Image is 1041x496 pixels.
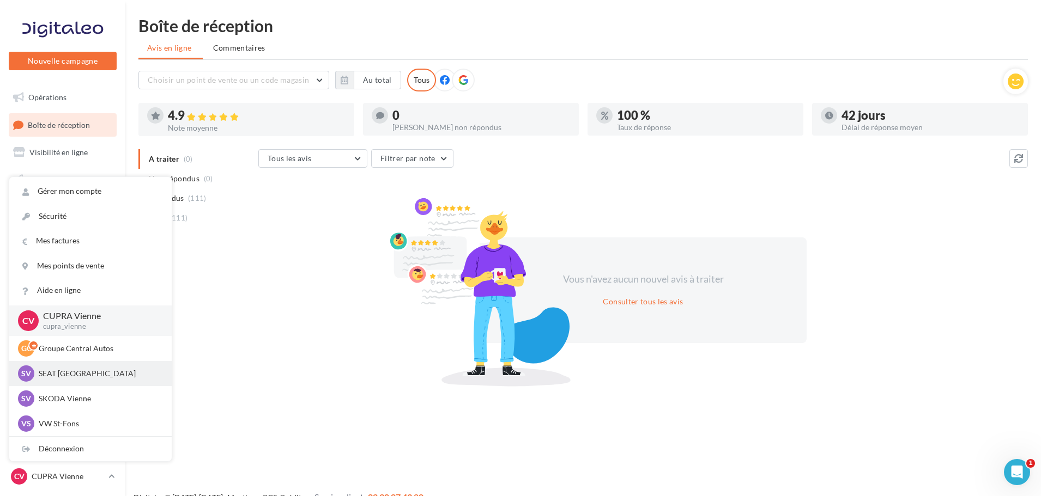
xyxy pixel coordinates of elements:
button: Au total [354,71,401,89]
span: 1 [1026,459,1035,468]
div: 0 [392,109,570,121]
span: Choisir un point de vente ou un code magasin [148,75,309,84]
a: Visibilité en ligne [7,141,119,164]
div: Vous n'avez aucun nouvel avis à traiter [549,272,737,286]
span: Opérations [28,93,66,102]
a: CV CUPRA Vienne [9,466,117,487]
a: Mes factures [9,229,172,253]
button: Tous les avis [258,149,367,168]
div: Tous [407,69,436,91]
iframe: Intercom live chat [1004,459,1030,485]
span: (111) [188,194,207,203]
span: SV [21,393,31,404]
span: (111) [170,213,188,222]
span: Campagnes [27,175,66,184]
span: GC [21,343,32,354]
button: Au total [335,71,401,89]
a: Boîte de réception [7,113,119,137]
div: Déconnexion [9,437,172,461]
span: Visibilité en ligne [29,148,88,157]
span: Boîte de réception [28,120,90,129]
span: Tous les avis [268,154,312,163]
a: Mes points de vente [9,254,172,278]
a: Gérer mon compte [9,179,172,204]
a: Calendrier [7,249,119,272]
div: Note moyenne [168,124,346,132]
a: Opérations [7,86,119,109]
span: CV [14,471,25,482]
span: Non répondus [149,173,199,184]
button: Nouvelle campagne [9,52,117,70]
p: CUPRA Vienne [32,471,104,482]
button: Choisir un point de vente ou un code magasin [138,71,329,89]
a: PLV et print personnalisable [7,277,119,309]
a: Campagnes DataOnDemand [7,313,119,345]
p: CUPRA Vienne [43,310,154,322]
span: Commentaires [213,42,265,53]
p: SKODA Vienne [39,393,159,404]
p: VW St-Fons [39,418,159,429]
button: Filtrer par note [371,149,453,168]
a: Campagnes [7,168,119,191]
div: [PERSON_NAME] non répondus [392,124,570,131]
div: Taux de réponse [617,124,795,131]
span: CV [22,314,34,327]
div: Délai de réponse moyen [842,124,1019,131]
span: (0) [204,174,213,183]
p: SEAT [GEOGRAPHIC_DATA] [39,368,159,379]
a: Sécurité [9,204,172,229]
span: VS [21,418,31,429]
div: 4.9 [168,109,346,122]
p: cupra_vienne [43,322,154,332]
span: SV [21,368,31,379]
div: Boîte de réception [138,17,1028,34]
a: Contacts [7,195,119,218]
button: Consulter tous les avis [598,295,687,308]
div: 100 % [617,109,795,121]
p: Groupe Central Autos [39,343,159,354]
a: Aide en ligne [9,278,172,303]
div: 42 jours [842,109,1019,121]
a: Médiathèque [7,222,119,245]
